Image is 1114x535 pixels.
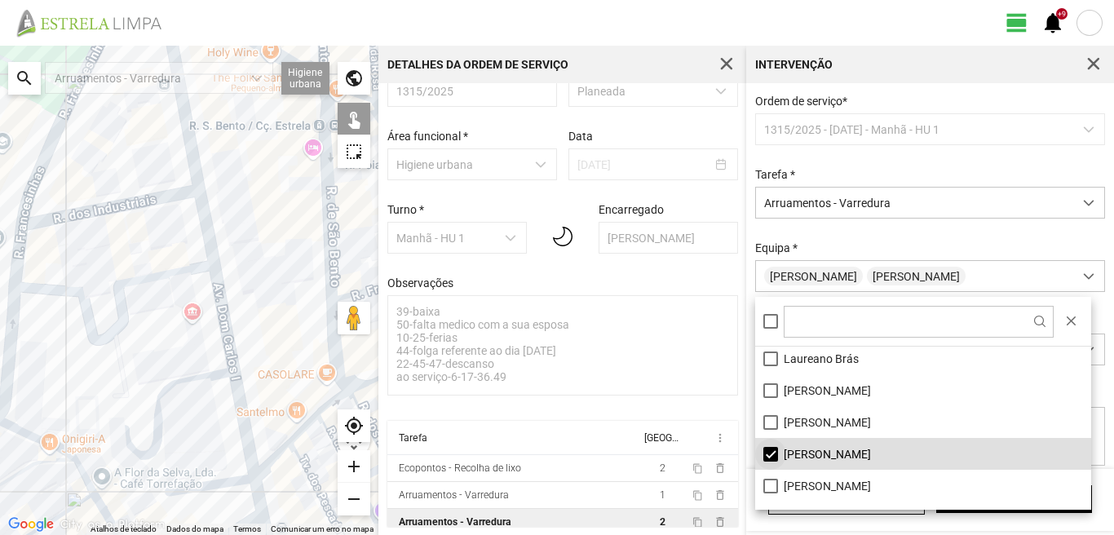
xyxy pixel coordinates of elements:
[755,343,1091,374] li: Laureano Brás
[271,524,374,533] a: Comunicar um erro no mapa
[660,516,665,528] span: 2
[568,130,593,143] label: Data
[784,352,859,365] span: Laureano Brás
[714,489,727,502] span: delete_outline
[755,406,1091,438] li: Paula Pinto
[1073,188,1105,218] div: dropdown trigger
[714,462,727,475] span: delete_outline
[784,384,871,397] span: [PERSON_NAME]
[1056,8,1068,20] div: +9
[692,462,705,475] button: content_copy
[755,168,795,181] label: Tarefa *
[784,448,871,461] span: [PERSON_NAME]
[166,524,223,535] button: Dados do mapa
[692,490,703,501] span: content_copy
[784,416,871,429] span: [PERSON_NAME]
[387,59,568,70] div: Detalhes da Ordem de Serviço
[1041,11,1065,35] span: notifications
[387,203,424,216] label: Turno *
[867,267,966,285] span: [PERSON_NAME]
[692,515,705,528] button: content_copy
[660,462,665,474] span: 2
[399,516,511,528] div: Arruamentos - Varredura
[11,8,179,38] img: file
[8,62,41,95] div: search
[756,188,1073,218] span: Arruamentos - Varredura
[338,450,370,483] div: add
[692,489,705,502] button: content_copy
[387,130,468,143] label: Área funcional *
[764,267,863,285] span: [PERSON_NAME]
[755,470,1091,502] li: Raul Peres
[644,432,679,444] div: [GEOGRAPHIC_DATA]
[1005,11,1029,35] span: view_day
[233,524,261,533] a: Termos (abre num novo separador)
[338,409,370,442] div: my_location
[4,514,58,535] a: Abrir esta área no Google Maps (abre uma nova janela)
[399,489,509,501] div: Arruamentos - Varredura
[338,302,370,334] button: Arraste o Pegman para o mapa para abrir o Street View
[4,514,58,535] img: Google
[692,517,703,528] span: content_copy
[755,502,1091,533] li: Vanda Marques
[338,62,370,95] div: public
[755,241,798,254] label: Equipa *
[755,59,833,70] div: Intervenção
[338,135,370,168] div: highlight_alt
[599,203,664,216] label: Encarregado
[755,438,1091,470] li: Paulo Silva
[399,432,427,444] div: Tarefa
[387,276,453,290] label: Observações
[338,483,370,515] div: remove
[399,462,521,474] div: Ecopontos - Recolha de lixo
[755,95,847,108] span: Ordem de serviço
[281,62,329,95] div: Higiene urbana
[338,103,370,135] div: touch_app
[553,219,572,254] img: 01n.svg
[714,431,727,444] span: more_vert
[755,374,1091,406] li: Luís Nunes
[660,489,665,501] span: 1
[784,480,871,493] span: [PERSON_NAME]
[714,515,727,528] span: delete_outline
[692,463,703,474] span: content_copy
